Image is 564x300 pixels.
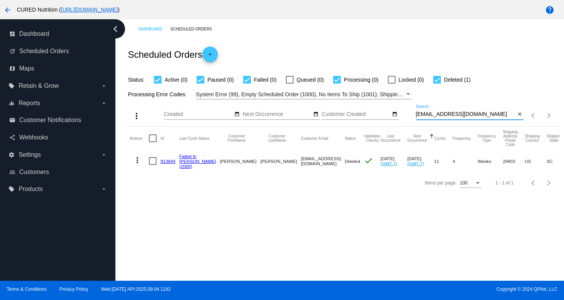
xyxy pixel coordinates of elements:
[301,136,328,141] button: Change sorting for CustomerEmail
[18,100,40,107] span: Reports
[133,156,142,165] mat-icon: more_vert
[399,75,424,84] span: Locked (0)
[9,62,107,75] a: map Maps
[130,127,149,150] mat-header-cell: Actions
[525,134,540,142] button: Change sorting for ShippingCountry
[101,100,107,106] i: arrow_drop_down
[345,136,355,141] button: Change sorting for Status
[18,186,43,193] span: Products
[7,287,47,292] a: Terms & Conditions
[9,45,107,57] a: update Scheduled Orders
[260,150,301,172] mat-cell: [PERSON_NAME]
[526,108,541,123] button: Previous page
[297,75,324,84] span: Queued (0)
[19,30,49,37] span: Dashboard
[9,131,107,144] a: share Webhooks
[165,75,187,84] span: Active (0)
[9,169,15,175] i: people_outline
[516,111,524,119] button: Clear
[9,117,15,123] i: email
[517,111,522,117] mat-icon: close
[380,161,397,166] a: (GMT-7)
[9,28,107,40] a: dashboard Dashboard
[452,150,477,172] mat-cell: 4
[434,136,446,141] button: Change sorting for Cycles
[207,75,234,84] span: Paused (0)
[380,134,400,142] button: Change sorting for LastOccurrenceUtc
[364,156,373,165] mat-icon: check
[345,159,360,164] span: Deleted
[128,77,145,83] span: Status:
[19,65,34,72] span: Maps
[254,75,277,84] span: Failed (0)
[503,130,518,147] button: Change sorting for ShippingPostcode
[545,5,554,15] mat-icon: help
[364,127,380,150] mat-header-cell: Validation Checks
[8,83,15,89] i: local_offer
[322,111,391,117] input: Customer Created
[541,175,557,191] button: Next page
[313,111,319,117] mat-icon: date_range
[9,31,15,37] i: dashboard
[525,150,547,172] mat-cell: US
[243,111,312,117] input: Next Occurrence
[17,7,120,13] span: CURED Nutrition ( )
[503,150,525,172] mat-cell: 29403
[19,169,49,176] span: Customers
[547,134,562,142] button: Change sorting for ShippingState
[3,5,12,15] mat-icon: arrow_back
[109,23,122,35] i: chevron_left
[380,150,407,172] mat-cell: [DATE]
[101,186,107,192] i: arrow_drop_down
[220,134,253,142] button: Change sorting for CustomerFirstName
[9,65,15,72] i: map
[234,111,240,117] mat-icon: date_range
[128,91,187,97] span: Processing Error Codes:
[425,180,457,186] div: Items per page:
[407,150,434,172] mat-cell: [DATE]
[434,150,452,172] mat-cell: 11
[132,111,141,121] mat-icon: more_vert
[9,134,15,141] i: share
[452,136,471,141] button: Change sorting for Frequency
[478,150,503,172] mat-cell: Weeks
[460,181,481,186] mat-select: Items per page:
[9,48,15,54] i: update
[18,151,41,158] span: Settings
[18,82,58,89] span: Retain & Grow
[160,136,164,141] button: Change sorting for Id
[164,111,233,117] input: Created
[205,52,215,61] mat-icon: add
[160,159,175,164] a: 813844
[179,164,192,169] a: (2000)
[220,150,260,172] mat-cell: [PERSON_NAME]
[128,47,217,62] h2: Scheduled Orders
[101,152,107,158] i: arrow_drop_down
[196,90,412,99] mat-select: Filter by Processing Error Codes
[260,134,294,142] button: Change sorting for CustomerLastName
[19,134,48,141] span: Webhooks
[407,134,427,142] button: Change sorting for NextOccurrenceUtc
[8,100,15,106] i: equalizer
[478,134,496,142] button: Change sorting for FrequencyType
[444,75,471,84] span: Deleted (1)
[9,114,107,126] a: email Customer Notifications
[19,48,69,55] span: Scheduled Orders
[138,23,170,35] a: Dashboard
[19,117,81,124] span: Customer Notifications
[9,166,107,178] a: people_outline Customers
[289,287,557,292] span: Copyright © 2024 QPilot, LLC
[170,23,219,35] a: Scheduled Orders
[526,175,541,191] button: Previous page
[541,108,557,123] button: Next page
[301,150,345,172] mat-cell: [EMAIL_ADDRESS][DOMAIN_NAME]
[60,287,88,292] a: Privacy Policy
[61,7,118,13] a: [URL][DOMAIN_NAME]
[8,186,15,192] i: local_offer
[460,180,467,186] span: 100
[101,83,107,89] i: arrow_drop_down
[179,154,216,164] a: Failed In [PERSON_NAME]
[495,180,513,186] div: 1 - 1 of 1
[416,111,516,117] input: Search
[392,111,397,117] mat-icon: date_range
